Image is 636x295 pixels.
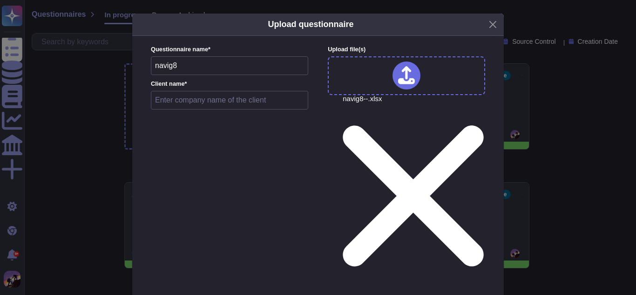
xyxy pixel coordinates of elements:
h5: Upload questionnaire [268,18,353,31]
input: Enter company name of the client [151,91,308,110]
label: Questionnaire name [151,47,308,53]
label: Client name [151,81,308,87]
span: Upload file (s) [328,46,365,53]
span: navig8--.xlsx [343,95,484,290]
input: Enter questionnaire name [151,56,308,75]
button: Close [486,17,500,32]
